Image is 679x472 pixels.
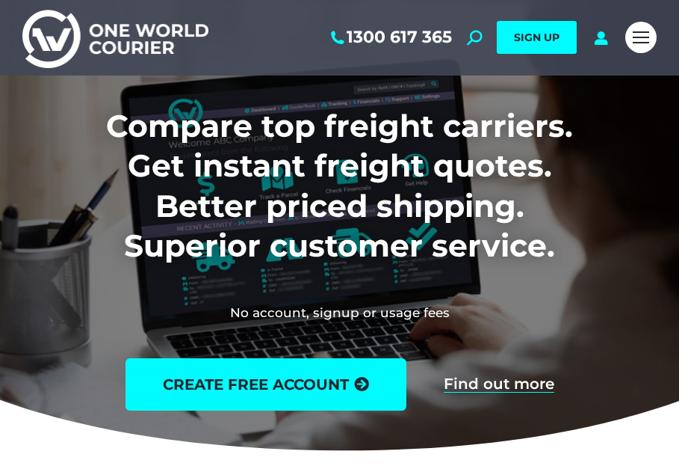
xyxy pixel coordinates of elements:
a: SIGN UP [497,21,577,54]
h1: Compare top freight carriers. Get instant freight quotes. Better priced shipping. Superior custom... [54,106,625,266]
h2: No account, signup or usage fees [45,304,634,321]
a: Mobile menu icon [625,22,657,53]
a: Find out more [444,376,554,393]
a: create free account [125,358,406,411]
img: One World Courier [22,7,208,68]
a: 1300 617 365 [328,28,452,47]
span: SIGN UP [514,31,559,44]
